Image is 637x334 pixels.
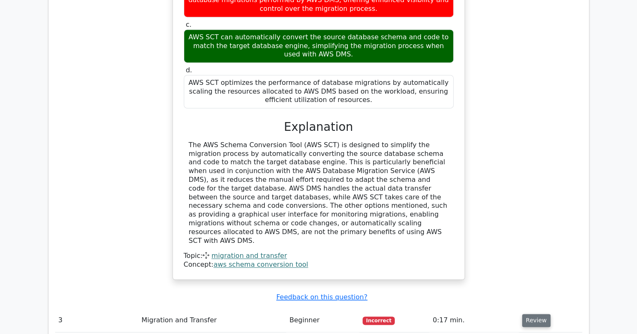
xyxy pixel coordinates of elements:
[55,309,138,332] td: 3
[213,260,308,268] a: aws schema conversion tool
[363,316,395,325] span: Incorrect
[211,252,287,260] a: migration and transfer
[276,293,367,301] a: Feedback on this question?
[429,309,519,332] td: 0:17 min.
[184,75,454,108] div: AWS SCT optimizes the performance of database migrations by automatically scaling the resources a...
[184,29,454,63] div: AWS SCT can automatically convert the source database schema and code to match the target databas...
[186,20,192,28] span: c.
[138,309,286,332] td: Migration and Transfer
[189,141,449,245] div: The AWS Schema Conversion Tool (AWS SCT) is designed to simplify the migration process by automat...
[184,252,454,260] div: Topic:
[189,120,449,134] h3: Explanation
[186,66,192,74] span: d.
[286,309,359,332] td: Beginner
[522,314,551,327] button: Review
[184,260,454,269] div: Concept:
